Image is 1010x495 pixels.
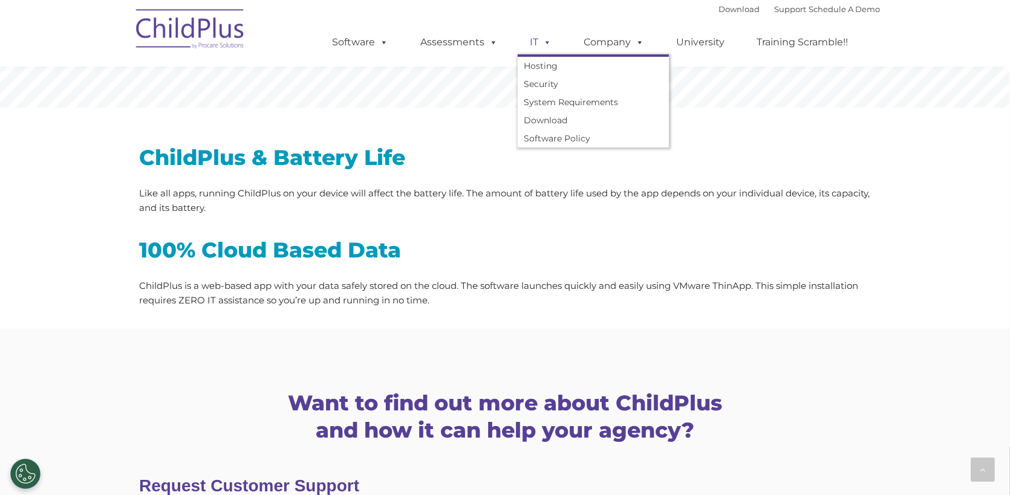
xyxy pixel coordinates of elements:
button: Cookies Settings [10,459,41,489]
span: Phone number [366,120,417,129]
a: Support [774,4,806,14]
span: Want to find out more about ChildPlus and how it can help your agency? [288,390,722,443]
h2: ChildPlus & Battery Life [139,144,871,171]
a: Security [518,75,669,93]
a: Software Policy [518,129,669,147]
a: Download [518,111,669,129]
a: University [664,30,737,54]
span: Last name [366,70,403,79]
a: Software [320,30,400,54]
font: | [718,4,880,14]
a: Schedule A Demo [809,4,880,14]
h2: 100% Cloud Based Data [139,236,871,264]
a: Assessments [408,30,510,54]
p: Like all apps, running ChildPlus on your device will affect the battery life. The amount of batte... [139,186,871,215]
a: Company [572,30,656,54]
iframe: Chat Widget [950,437,1010,495]
a: IT [518,30,564,54]
a: Training Scramble!! [744,30,860,54]
a: Hosting [518,57,669,75]
a: Download [718,4,760,14]
img: ChildPlus by Procare Solutions [130,1,251,61]
p: ChildPlus is a web-based app with your data safely stored on the cloud. The software launches qui... [139,279,871,308]
a: System Requirements [518,93,669,111]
